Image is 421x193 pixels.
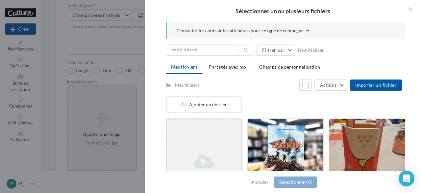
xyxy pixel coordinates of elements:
[249,178,271,186] button: Annuler
[155,8,410,14] h2: Sélectionner un ou plusieurs fichiers
[259,64,320,70] span: Champs de personnalisation
[257,45,295,56] button: Filtrer par
[167,101,241,108] div: Ajouter un dossier
[355,82,397,88] span: Importer un fichier
[306,179,312,185] span: (0)
[171,64,197,70] span: Mes fichiers
[274,177,317,188] button: Sélectionner(0)
[295,46,327,54] button: Réinitialiser
[209,64,248,70] span: Partagés avec moi
[320,82,336,88] span: Actions
[175,82,200,88] div: Mes fichiers
[399,171,414,186] div: Open Intercom Messenger
[177,27,304,34] span: Consulter les contraintes attendues pour ce type de campagne
[177,27,310,35] button: Consulter les contraintes attendues pour ce type de campagne
[350,80,402,91] button: Importer un fichier
[314,80,347,91] button: Actions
